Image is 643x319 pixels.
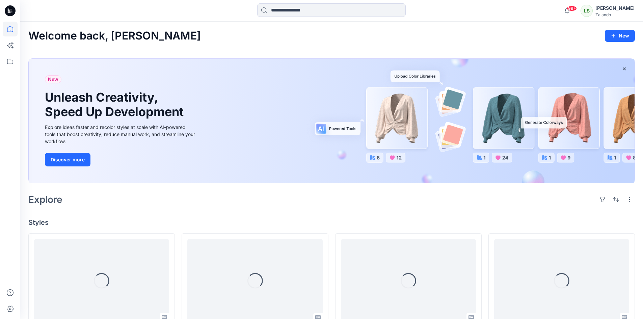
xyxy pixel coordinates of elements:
[45,90,187,119] h1: Unleash Creativity, Speed Up Development
[567,6,577,11] span: 99+
[581,5,593,17] div: LS
[595,12,635,17] div: Zalando
[595,4,635,12] div: [PERSON_NAME]
[48,75,58,83] span: New
[45,153,197,166] a: Discover more
[45,153,90,166] button: Discover more
[605,30,635,42] button: New
[28,30,201,42] h2: Welcome back, [PERSON_NAME]
[45,124,197,145] div: Explore ideas faster and recolor styles at scale with AI-powered tools that boost creativity, red...
[28,218,635,227] h4: Styles
[28,194,62,205] h2: Explore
